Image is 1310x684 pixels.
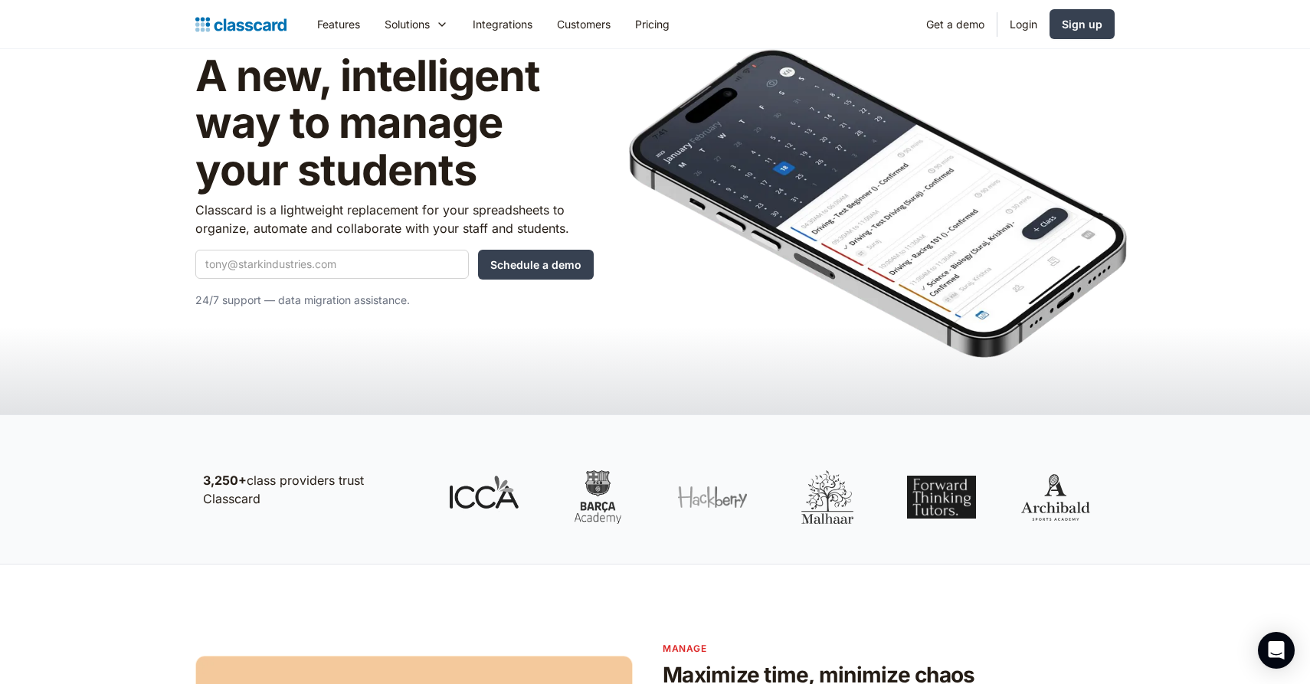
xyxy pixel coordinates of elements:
a: Login [997,7,1050,41]
p: 24/7 support — data migration assistance. [195,291,594,309]
div: Sign up [1062,16,1102,32]
div: Open Intercom Messenger [1258,632,1295,669]
div: Solutions [372,7,460,41]
a: Integrations [460,7,545,41]
div: Solutions [385,16,430,32]
input: Schedule a demo [478,250,594,280]
p: Classcard is a lightweight replacement for your spreadsheets to organize, automate and collaborat... [195,201,594,237]
strong: 3,250+ [203,473,247,488]
p: Manage [663,641,1115,656]
a: Customers [545,7,623,41]
a: Pricing [623,7,682,41]
a: Features [305,7,372,41]
a: Get a demo [914,7,997,41]
a: Sign up [1050,9,1115,39]
form: Quick Demo Form [195,250,594,280]
h1: A new, intelligent way to manage your students [195,53,594,195]
p: class providers trust Classcard [203,471,418,508]
input: tony@starkindustries.com [195,250,469,279]
a: home [195,14,287,35]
